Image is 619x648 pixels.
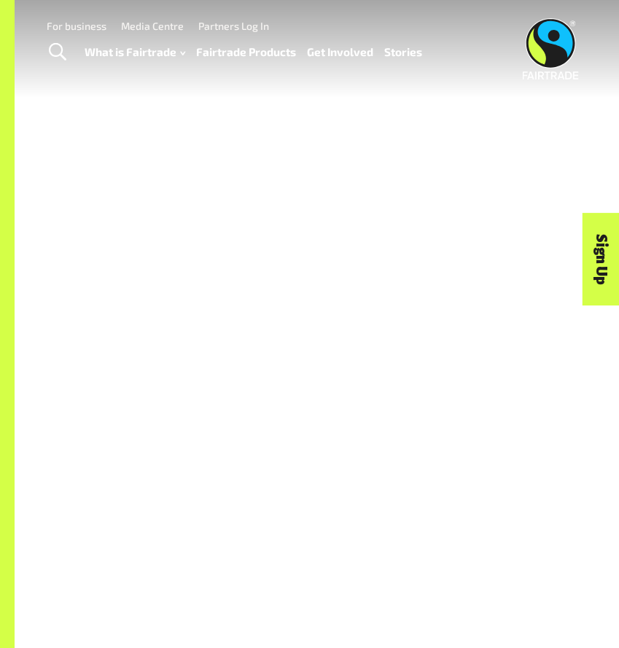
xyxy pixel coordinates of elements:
img: Fairtrade Australia New Zealand logo [523,18,579,79]
a: What is Fairtrade [85,42,185,63]
a: Fairtrade Products [196,42,296,63]
a: Partners Log In [198,20,269,32]
a: Get Involved [307,42,373,63]
a: Toggle Search [39,34,75,71]
a: Media Centre [121,20,184,32]
a: Stories [384,42,422,63]
a: For business [47,20,106,32]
